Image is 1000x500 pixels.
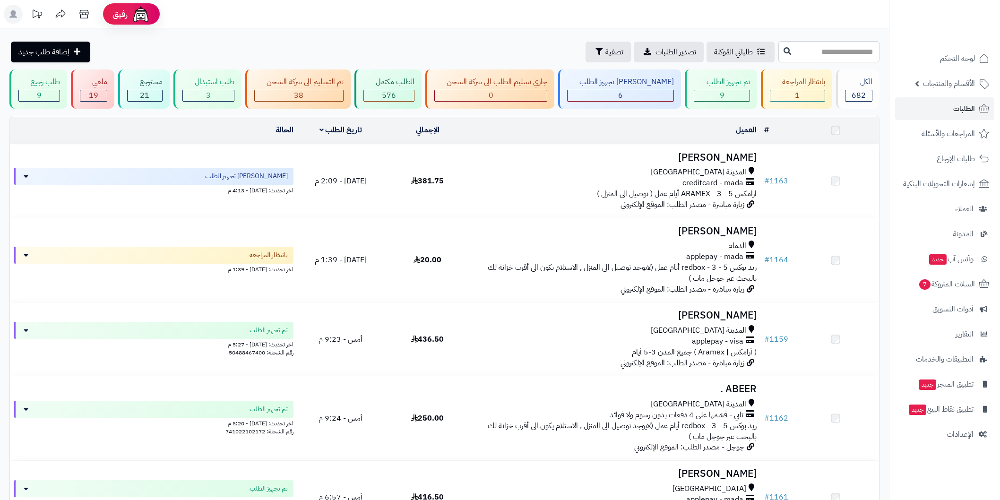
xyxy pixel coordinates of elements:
a: السلات المتروكة7 [895,273,994,295]
a: # [764,124,769,136]
a: جاري تسليم الطلب الى شركة الشحن 0 [423,69,556,109]
a: طلبات الإرجاع [895,147,994,170]
h3: [PERSON_NAME] [475,152,757,163]
div: 1 [770,90,825,101]
span: المراجعات والأسئلة [922,127,975,140]
span: 576 [382,90,396,101]
span: applepay - mada [686,251,743,262]
span: إشعارات التحويلات البنكية [903,177,975,190]
span: التقارير [956,328,974,341]
a: تطبيق نقاط البيعجديد [895,398,994,421]
span: الدمام [728,241,746,251]
div: ملغي [80,77,107,87]
span: # [764,334,769,345]
span: 21 [140,90,149,101]
span: 20.00 [414,254,441,266]
a: لوحة التحكم [895,47,994,70]
img: logo-2.png [936,25,991,45]
span: [DATE] - 2:09 م [315,175,367,187]
span: السلات المتروكة [918,277,975,291]
span: جوجل - مصدر الطلب: الموقع الإلكتروني [634,441,744,453]
span: # [764,175,769,187]
div: 6 [568,90,673,101]
span: وآتس آب [928,252,974,266]
div: اخر تحديث: [DATE] - 4:13 م [14,185,293,195]
a: ملغي 19 [69,69,116,109]
div: 19 [80,90,107,101]
span: لوحة التحكم [940,52,975,65]
span: 6 [618,90,623,101]
span: المدينة [GEOGRAPHIC_DATA] [651,399,746,410]
span: طلباتي المُوكلة [714,46,753,58]
a: العميل [736,124,757,136]
a: وآتس آبجديد [895,248,994,270]
span: 0 [489,90,493,101]
div: جاري تسليم الطلب الى شركة الشحن [434,77,547,87]
span: ارامكس ARAMEX - 3 - 5 أيام عمل ( توصيل الى المنزل ) [597,188,757,199]
h3: ABEER . [475,384,757,395]
h3: [PERSON_NAME] [475,226,757,237]
a: طلباتي المُوكلة [707,42,775,62]
span: زيارة مباشرة - مصدر الطلب: الموقع الإلكتروني [621,199,744,210]
span: creditcard - mada [682,178,743,189]
div: اخر تحديث: [DATE] - 1:39 م [14,264,293,274]
div: تم التسليم الى شركة الشحن [254,77,344,87]
span: تم تجهيز الطلب [250,484,288,493]
a: أدوات التسويق [895,298,994,320]
span: applepay - visa [692,336,743,347]
div: الطلب مكتمل [363,77,414,87]
span: [PERSON_NAME] تجهيز الطلب [205,172,288,181]
span: الإعدادات [947,428,974,441]
span: ( أرامكس | Aramex ) جميع المدن 3-5 أيام [632,346,757,358]
span: 9 [720,90,724,101]
a: #1159 [764,334,788,345]
a: المراجعات والأسئلة [895,122,994,145]
div: طلب رجيع [18,77,60,87]
span: رقم الشحنة: 50488467400 [229,348,293,357]
span: [GEOGRAPHIC_DATA] [672,483,746,494]
span: # [764,254,769,266]
a: العملاء [895,198,994,220]
a: إضافة طلب جديد [11,42,90,62]
div: مسترجع [127,77,162,87]
span: 682 [852,90,866,101]
a: طلب استبدال 3 [172,69,243,109]
span: بانتظار المراجعة [250,250,288,260]
a: تحديثات المنصة [25,5,49,26]
a: مسترجع 21 [116,69,171,109]
a: تصدير الطلبات [634,42,704,62]
a: الإجمالي [416,124,440,136]
div: 576 [364,90,414,101]
span: ريد بوكس redbox - 3 - 5 أيام عمل (لايوجد توصيل الى المنزل , الاستلام يكون الى أقرب خزانة لك بالبح... [488,420,757,442]
a: إشعارات التحويلات البنكية [895,172,994,195]
a: المدونة [895,223,994,245]
h3: [PERSON_NAME] [475,310,757,321]
a: تطبيق المتجرجديد [895,373,994,396]
span: 381.75 [411,175,444,187]
a: الحالة [276,124,293,136]
img: ai-face.png [131,5,150,24]
span: جديد [929,254,947,265]
span: أدوات التسويق [932,302,974,316]
div: [PERSON_NAME] تجهيز الطلب [567,77,674,87]
span: طلبات الإرجاع [937,152,975,165]
span: إضافة طلب جديد [18,46,69,58]
span: العملاء [955,202,974,216]
a: #1164 [764,254,788,266]
span: أمس - 9:23 م [319,334,362,345]
a: تم التسليم الى شركة الشحن 38 [243,69,353,109]
a: الإعدادات [895,423,994,446]
a: #1163 [764,175,788,187]
div: اخر تحديث: [DATE] - 5:20 م [14,418,293,428]
a: تاريخ الطلب [319,124,362,136]
span: رفيق [112,9,128,20]
span: 436.50 [411,334,444,345]
span: 3 [206,90,211,101]
div: طلب استبدال [182,77,234,87]
a: التقارير [895,323,994,345]
span: الطلبات [953,102,975,115]
div: الكل [845,77,872,87]
a: الكل682 [834,69,881,109]
span: تطبيق المتجر [918,378,974,391]
a: طلب رجيع 9 [8,69,69,109]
